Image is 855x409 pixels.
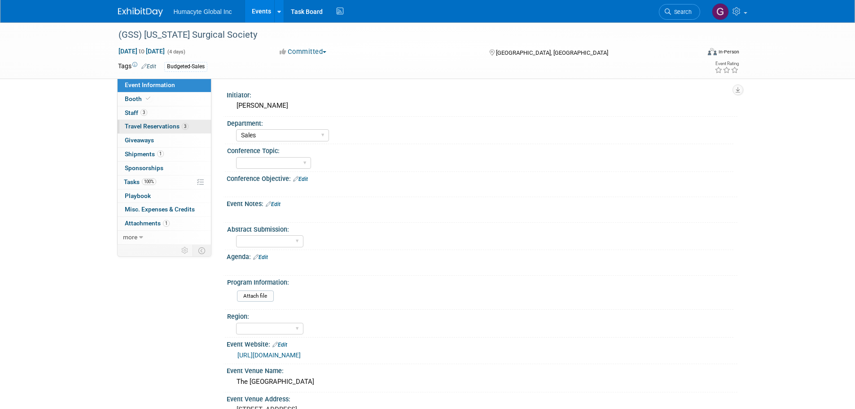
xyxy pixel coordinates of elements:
[659,4,700,20] a: Search
[227,338,737,349] div: Event Website:
[118,217,211,230] a: Attachments1
[118,92,211,106] a: Booth
[140,109,147,116] span: 3
[266,201,281,207] a: Edit
[227,223,733,234] div: Abstract Submission:
[647,47,740,60] div: Event Format
[272,342,287,348] a: Edit
[125,150,164,158] span: Shipments
[125,164,163,172] span: Sponsorships
[227,310,733,321] div: Region:
[118,79,211,92] a: Event Information
[123,233,137,241] span: more
[146,96,150,101] i: Booth reservation complete
[118,120,211,133] a: Travel Reservations3
[115,27,687,43] div: (GSS) [US_STATE] Surgical Society
[227,276,733,287] div: Program Information:
[118,148,211,161] a: Shipments1
[118,62,156,72] td: Tags
[712,3,729,20] img: Gina Boraski
[125,123,189,130] span: Travel Reservations
[293,176,308,182] a: Edit
[715,62,739,66] div: Event Rating
[233,375,731,389] div: The [GEOGRAPHIC_DATA]
[193,245,211,256] td: Toggle Event Tabs
[227,117,733,128] div: Department:
[671,9,692,15] span: Search
[125,206,195,213] span: Misc. Expenses & Credits
[118,8,163,17] img: ExhibitDay
[118,231,211,244] a: more
[237,352,301,359] a: [URL][DOMAIN_NAME]
[125,136,154,144] span: Giveaways
[227,364,737,375] div: Event Venue Name:
[125,81,175,88] span: Event Information
[177,245,193,256] td: Personalize Event Tab Strip
[118,134,211,147] a: Giveaways
[118,47,165,55] span: [DATE] [DATE]
[157,150,164,157] span: 1
[227,197,737,209] div: Event Notes:
[164,62,207,71] div: Budgeted-Sales
[125,95,152,102] span: Booth
[124,178,156,185] span: Tasks
[118,176,211,189] a: Tasks100%
[163,220,170,227] span: 1
[276,47,330,57] button: Committed
[227,172,737,184] div: Conference Objective:
[118,162,211,175] a: Sponsorships
[227,392,737,404] div: Event Venue Address:
[125,109,147,116] span: Staff
[137,48,146,55] span: to
[233,99,731,113] div: [PERSON_NAME]
[118,203,211,216] a: Misc. Expenses & Credits
[125,220,170,227] span: Attachments
[118,189,211,203] a: Playbook
[142,178,156,185] span: 100%
[182,123,189,130] span: 3
[496,49,608,56] span: [GEOGRAPHIC_DATA], [GEOGRAPHIC_DATA]
[708,48,717,55] img: Format-Inperson.png
[167,49,185,55] span: (4 days)
[141,63,156,70] a: Edit
[227,250,737,262] div: Agenda:
[227,144,733,155] div: Conference Topic:
[253,254,268,260] a: Edit
[118,106,211,120] a: Staff3
[718,48,739,55] div: In-Person
[125,192,151,199] span: Playbook
[227,88,737,100] div: Initiator:
[174,8,232,15] span: Humacyte Global Inc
